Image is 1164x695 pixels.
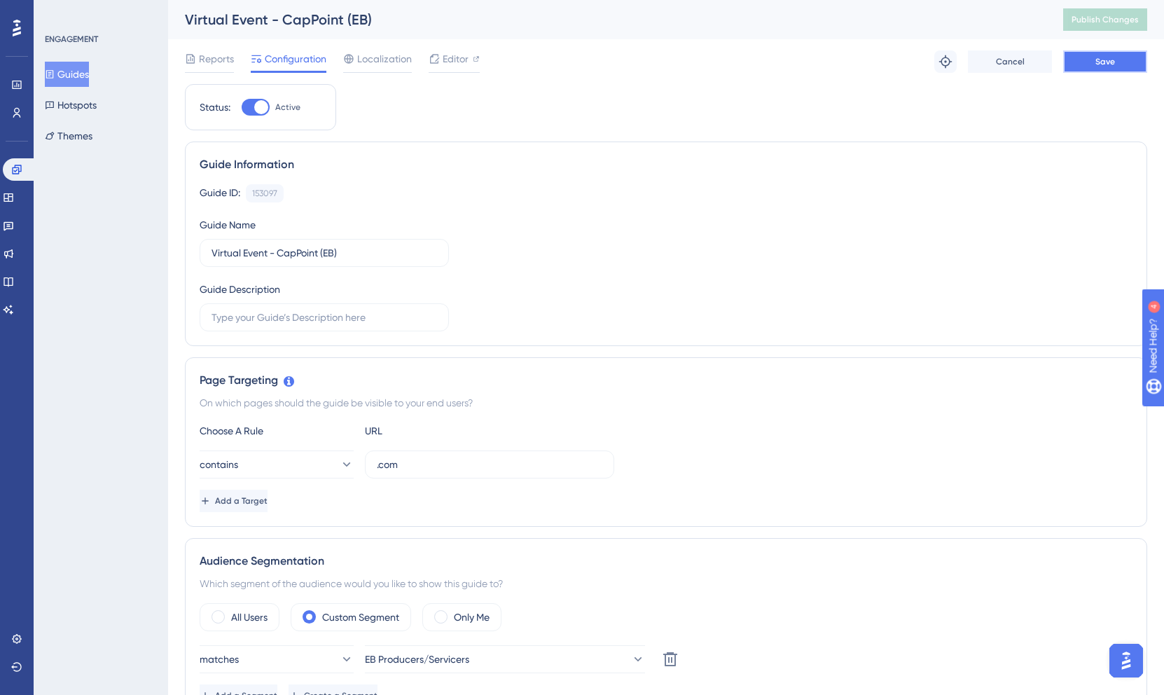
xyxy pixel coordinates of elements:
div: Status: [200,99,230,116]
div: Guide Name [200,216,256,233]
button: Publish Changes [1063,8,1147,31]
button: Themes [45,123,92,149]
span: Reports [199,50,234,67]
button: Guides [45,62,89,87]
div: 4 [97,7,102,18]
button: Cancel [968,50,1052,73]
button: EB Producers/Servicers [365,645,645,673]
div: Choose A Rule [200,422,354,439]
div: ENGAGEMENT [45,34,98,45]
span: Active [275,102,300,113]
span: Configuration [265,50,326,67]
div: Audience Segmentation [200,553,1132,570]
input: yourwebsite.com/path [377,457,602,472]
div: 153097 [252,188,277,199]
div: Guide Information [200,156,1132,173]
label: Only Me [454,609,490,626]
div: Which segment of the audience would you like to show this guide to? [200,575,1132,592]
label: Custom Segment [322,609,399,626]
div: URL [365,422,519,439]
span: contains [200,456,238,473]
span: Save [1095,56,1115,67]
input: Type your Guide’s Name here [212,245,437,261]
span: matches [200,651,239,668]
span: Add a Target [215,495,268,507]
span: Need Help? [33,4,88,20]
button: Hotspots [45,92,97,118]
div: Virtual Event - CapPoint (EB) [185,10,1028,29]
div: On which pages should the guide be visible to your end users? [200,394,1132,411]
iframe: UserGuiding AI Assistant Launcher [1105,640,1147,682]
button: Save [1063,50,1147,73]
label: All Users [231,609,268,626]
button: matches [200,645,354,673]
button: Add a Target [200,490,268,512]
span: Localization [357,50,412,67]
div: Page Targeting [200,372,1132,389]
div: Guide ID: [200,184,240,202]
div: Guide Description [200,281,280,298]
span: Editor [443,50,469,67]
input: Type your Guide’s Description here [212,310,437,325]
span: Cancel [996,56,1025,67]
button: contains [200,450,354,479]
span: EB Producers/Servicers [365,651,469,668]
span: Publish Changes [1072,14,1139,25]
